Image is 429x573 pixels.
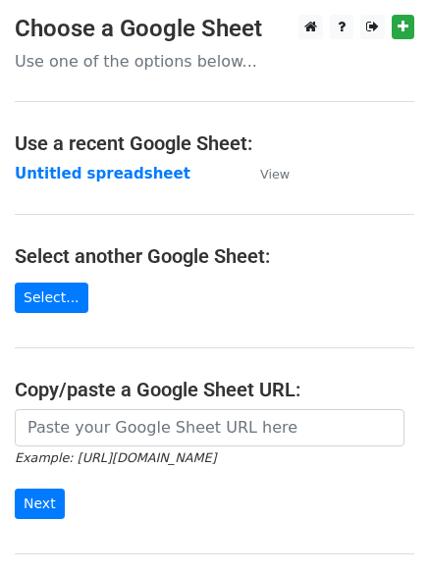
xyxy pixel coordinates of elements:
[15,51,414,72] p: Use one of the options below...
[15,450,216,465] small: Example: [URL][DOMAIN_NAME]
[15,131,414,155] h4: Use a recent Google Sheet:
[15,165,190,182] a: Untitled spreadsheet
[15,15,414,43] h3: Choose a Google Sheet
[15,378,414,401] h4: Copy/paste a Google Sheet URL:
[15,409,404,446] input: Paste your Google Sheet URL here
[15,244,414,268] h4: Select another Google Sheet:
[260,167,290,182] small: View
[15,489,65,519] input: Next
[15,283,88,313] a: Select...
[241,165,290,182] a: View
